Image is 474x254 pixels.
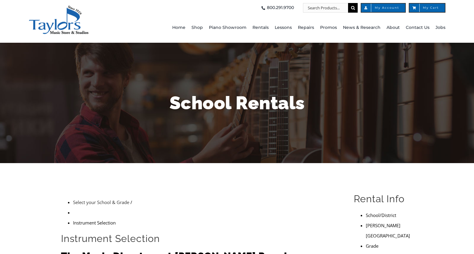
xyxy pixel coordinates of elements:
[73,199,129,205] a: Select your School & Grade
[130,199,132,205] span: /
[298,23,314,33] span: Repairs
[320,13,337,43] a: Promos
[361,3,406,13] a: My Account
[252,23,269,33] span: Rentals
[343,23,381,33] span: News & Research
[367,6,399,9] span: My Account
[137,3,445,13] nav: Top Right
[387,13,400,43] a: About
[29,5,89,11] a: taylors-music-store-west-chester
[406,23,430,33] span: Contact Us
[354,193,413,205] h2: Rental Info
[436,23,445,33] span: Jobs
[252,13,269,43] a: Rentals
[406,13,430,43] a: Contact Us
[415,6,439,9] span: My Cart
[436,13,445,43] a: Jobs
[191,23,203,33] span: Shop
[320,23,337,33] span: Promos
[137,13,445,43] nav: Main Menu
[73,218,340,228] li: Instrument Selection
[209,23,246,33] span: Piano Showroom
[275,13,292,43] a: Lessons
[61,90,413,116] h1: School Rentals
[298,13,314,43] a: Repairs
[267,3,294,13] span: 800.291.9700
[348,3,358,13] input: Search
[172,23,185,33] span: Home
[409,3,445,13] a: My Cart
[209,13,246,43] a: Piano Showroom
[366,210,413,220] li: School/District
[275,23,292,33] span: Lessons
[343,13,381,43] a: News & Research
[191,13,203,43] a: Shop
[172,13,185,43] a: Home
[387,23,400,33] span: About
[366,241,413,251] li: Grade
[366,220,413,241] li: [PERSON_NAME][GEOGRAPHIC_DATA]
[303,3,348,13] input: Search Products...
[61,232,340,245] h2: Instrument Selection
[260,3,294,13] a: 800.291.9700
